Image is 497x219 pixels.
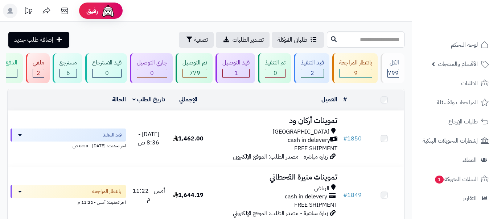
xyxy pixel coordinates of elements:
span: # [343,191,347,199]
a: التقارير [416,190,493,207]
a: الطلبات [416,75,493,92]
div: قيد التنفيذ [301,59,324,67]
span: 9 [354,69,358,77]
div: 0 [93,69,121,77]
button: تصفية [179,32,214,48]
div: 1 [223,69,249,77]
img: logo-2.png [448,20,490,35]
span: 2 [311,69,314,77]
a: قيد التوصيل 1 [214,53,256,83]
a: تم التنفيذ 0 [256,53,292,83]
a: المراجعات والأسئلة [416,94,493,111]
span: cash in delevery [288,136,330,144]
span: طلبات الإرجاع [448,117,478,127]
span: إضافة طلب جديد [14,35,53,44]
div: 9 [340,69,372,77]
a: تحديثات المنصة [19,4,37,20]
a: تم التوصيل 779 [174,53,214,83]
a: قيد التنفيذ 2 [292,53,331,83]
span: 799 [388,69,399,77]
span: # [343,134,347,143]
a: بانتظار المراجعة 9 [331,53,379,83]
h3: تموينات منيرة القحطاني [211,173,337,181]
img: ai-face.png [101,4,115,18]
span: 2 [37,69,40,77]
span: 1,462.00 [173,134,204,143]
div: اخر تحديث: أمس - 11:22 م [11,198,126,206]
span: العملاء [463,155,477,165]
a: تصدير الطلبات [216,32,270,48]
div: 2 [301,69,324,77]
span: تصدير الطلبات [233,35,264,44]
a: العملاء [416,151,493,169]
span: 0 [274,69,277,77]
div: ملغي [33,59,44,67]
span: FREE SHIPMENT [294,144,337,153]
a: الإجمالي [179,95,197,104]
a: # [343,95,347,104]
a: إشعارات التحويلات البنكية [416,132,493,149]
div: تم التوصيل [182,59,207,67]
span: الرياض [314,184,329,193]
a: إضافة طلب جديد [8,32,69,48]
span: الأقسام والمنتجات [438,59,478,69]
span: المراجعات والأسئلة [437,97,478,108]
span: 6 [66,69,70,77]
span: 0 [105,69,109,77]
span: قيد التنفيذ [103,131,122,139]
span: [DATE] - 8:36 ص [138,130,159,147]
div: جاري التوصيل [137,59,167,67]
div: الكل [387,59,399,67]
span: 1,644.19 [173,191,204,199]
a: تاريخ الطلب [132,95,165,104]
span: FREE SHIPMENT [294,201,337,209]
a: مسترجع 6 [51,53,84,83]
a: السلات المتروكة1 [416,170,493,188]
h3: تموينات أركان ود [211,117,337,125]
span: الطلبات [461,78,478,88]
div: قيد التوصيل [222,59,250,67]
span: زيارة مباشرة - مصدر الطلب: الموقع الإلكتروني [233,209,328,218]
a: طلبات الإرجاع [416,113,493,130]
a: جاري التوصيل 0 [128,53,174,83]
span: بانتظار المراجعة [92,188,122,195]
span: لوحة التحكم [451,40,478,50]
span: [GEOGRAPHIC_DATA] [273,128,329,136]
span: cash in delevery [285,193,327,201]
span: 1 [234,69,238,77]
div: اخر تحديث: [DATE] - 8:38 ص [11,142,126,149]
span: زيارة مباشرة - مصدر الطلب: الموقع الإلكتروني [233,152,328,161]
span: 1 [435,176,444,184]
a: #1849 [343,191,362,199]
span: تصفية [194,35,208,44]
a: ملغي 2 [24,53,51,83]
div: 0 [265,69,285,77]
div: بانتظار المراجعة [339,59,372,67]
span: إشعارات التحويلات البنكية [423,136,478,146]
div: 0 [137,69,167,77]
span: التقارير [463,193,477,203]
a: الكل799 [379,53,406,83]
a: لوحة التحكم [416,36,493,54]
div: 2 [33,69,44,77]
span: 0 [150,69,154,77]
div: 6 [60,69,77,77]
div: تم التنفيذ [265,59,286,67]
a: طلباتي المُوكلة [272,32,324,48]
a: #1850 [343,134,362,143]
a: العميل [321,95,337,104]
div: مسترجع [59,59,77,67]
div: قيد الاسترجاع [92,59,122,67]
a: الحالة [112,95,126,104]
a: قيد الاسترجاع 0 [84,53,128,83]
span: طلباتي المُوكلة [278,35,307,44]
span: السلات المتروكة [434,174,478,184]
div: 779 [183,69,207,77]
span: رفيق [86,7,98,15]
span: 779 [189,69,200,77]
span: أمس - 11:22 م [132,186,165,203]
